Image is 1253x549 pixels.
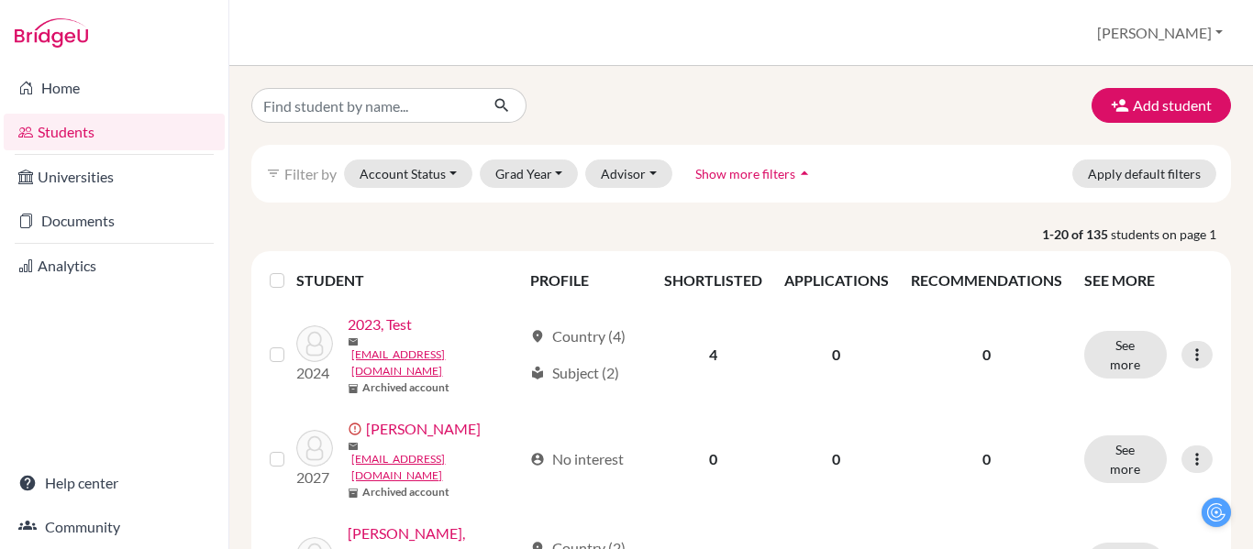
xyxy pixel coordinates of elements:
th: SEE MORE [1073,258,1224,302]
a: Home [4,70,225,106]
i: arrow_drop_up [795,164,814,182]
a: Analytics [4,247,225,284]
p: 0 [911,448,1062,470]
button: See more [1084,331,1167,379]
div: Subject (2) [530,362,619,384]
div: Country (4) [530,325,626,347]
th: STUDENT [296,258,519,302]
button: Account Status [344,159,472,188]
button: [PERSON_NAME] [1089,16,1231,50]
a: [PERSON_NAME] [366,418,481,440]
button: Advisor [585,159,672,188]
a: [EMAIL_ADDRESS][DOMAIN_NAME] [351,451,522,484]
a: Community [4,509,225,545]
a: Help center [4,465,225,501]
span: account_circle [530,452,545,467]
th: SHORTLISTED [653,258,773,302]
span: mail [348,336,359,347]
th: PROFILE [519,258,652,302]
a: [EMAIL_ADDRESS][DOMAIN_NAME] [351,346,522,379]
a: 2023, Test [348,313,412,335]
button: Grad Year [480,159,579,188]
div: No interest [530,448,624,470]
img: Bridge-U [15,18,88,48]
span: inventory_2 [348,488,359,499]
strong: 1-20 of 135 [1042,225,1111,244]
span: inventory_2 [348,383,359,394]
span: location_on [530,329,545,344]
td: 0 [773,407,900,511]
button: See more [1084,435,1167,483]
p: 0 [911,344,1062,366]
img: 2023, Test [296,325,333,362]
th: RECOMMENDATIONS [900,258,1073,302]
span: Show more filters [695,166,795,181]
span: local_library [530,366,545,380]
a: Universities [4,159,225,195]
span: Filter by [284,165,337,182]
button: Apply default filters [1072,159,1216,188]
span: error_outline [348,422,366,436]
i: filter_list [266,166,281,181]
b: Archived account [362,484,449,500]
td: 0 [653,407,773,511]
p: 2027 [296,467,333,489]
span: mail [348,441,359,452]
td: 0 [773,302,900,407]
td: 4 [653,302,773,407]
a: Documents [4,203,225,239]
img: Acaso Poch, Juan [296,430,333,467]
th: APPLICATIONS [773,258,900,302]
input: Find student by name... [251,88,479,123]
span: students on page 1 [1111,225,1231,244]
a: Students [4,114,225,150]
p: 2024 [296,362,333,384]
button: Add student [1092,88,1231,123]
b: Archived account [362,379,449,396]
button: Show more filtersarrow_drop_up [680,159,829,188]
